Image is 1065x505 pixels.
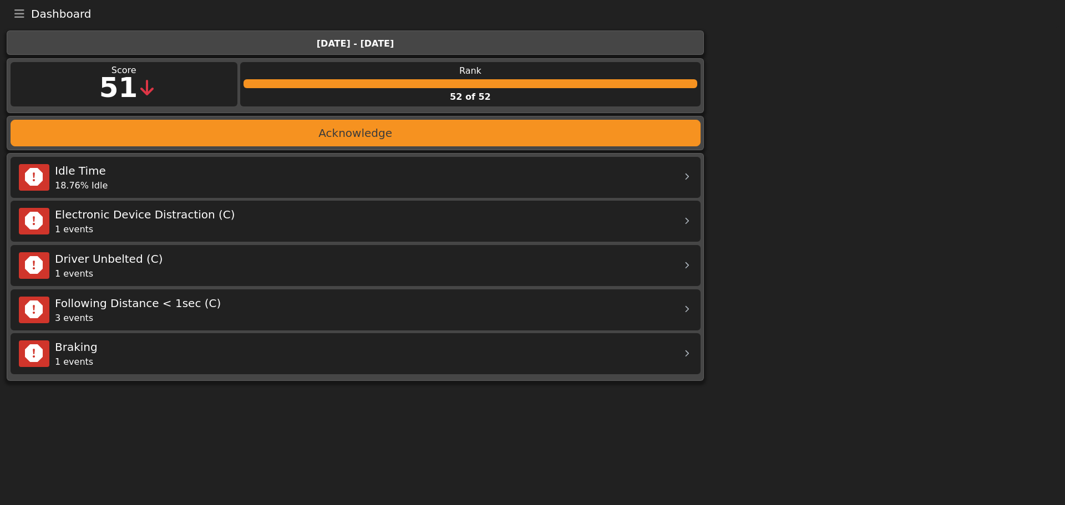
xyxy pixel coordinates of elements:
[55,223,673,236] div: 1 events
[55,206,673,223] div: Electronic Device Distraction (C)
[11,64,237,77] div: Score
[11,120,701,146] button: Acknowledge
[55,267,673,280] div: 1 events
[31,8,92,19] span: Dashboard
[13,37,697,50] div: [DATE] - [DATE]
[55,295,673,312] div: Following Distance < 1sec (C)
[8,6,31,22] button: Toggle navigation
[240,64,700,78] div: Rank
[99,67,138,109] div: 51
[55,339,673,355] div: Braking
[55,162,673,179] div: Idle Time
[55,312,673,325] div: 3 events
[240,90,700,104] div: 52 of 52
[55,251,673,267] div: Driver Unbelted (C)
[55,355,673,369] div: 1 events
[55,179,673,192] div: 18.76% Idle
